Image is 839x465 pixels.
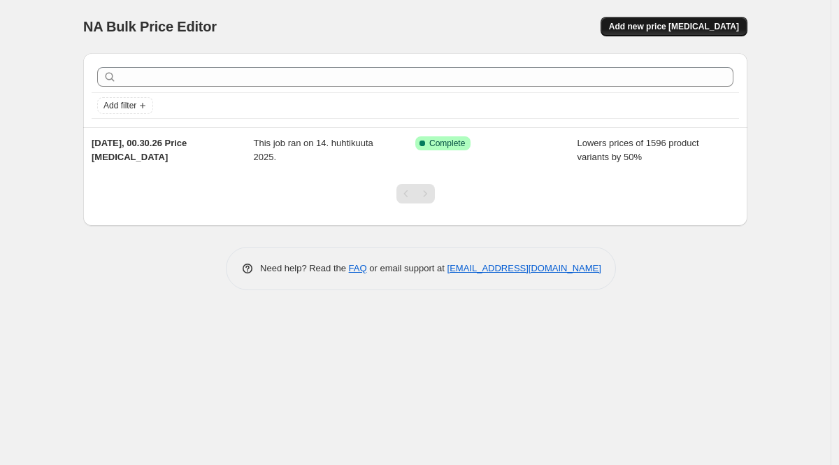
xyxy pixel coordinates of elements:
[254,138,373,162] span: This job ran on 14. huhtikuuta 2025.
[429,138,465,149] span: Complete
[447,263,601,273] a: [EMAIL_ADDRESS][DOMAIN_NAME]
[578,138,699,162] span: Lowers prices of 1596 product variants by 50%
[601,17,747,36] button: Add new price [MEDICAL_DATA]
[103,100,136,111] span: Add filter
[92,138,187,162] span: [DATE], 00.30.26 Price [MEDICAL_DATA]
[83,19,217,34] span: NA Bulk Price Editor
[349,263,367,273] a: FAQ
[609,21,739,32] span: Add new price [MEDICAL_DATA]
[396,184,435,203] nav: Pagination
[260,263,349,273] span: Need help? Read the
[367,263,447,273] span: or email support at
[97,97,153,114] button: Add filter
